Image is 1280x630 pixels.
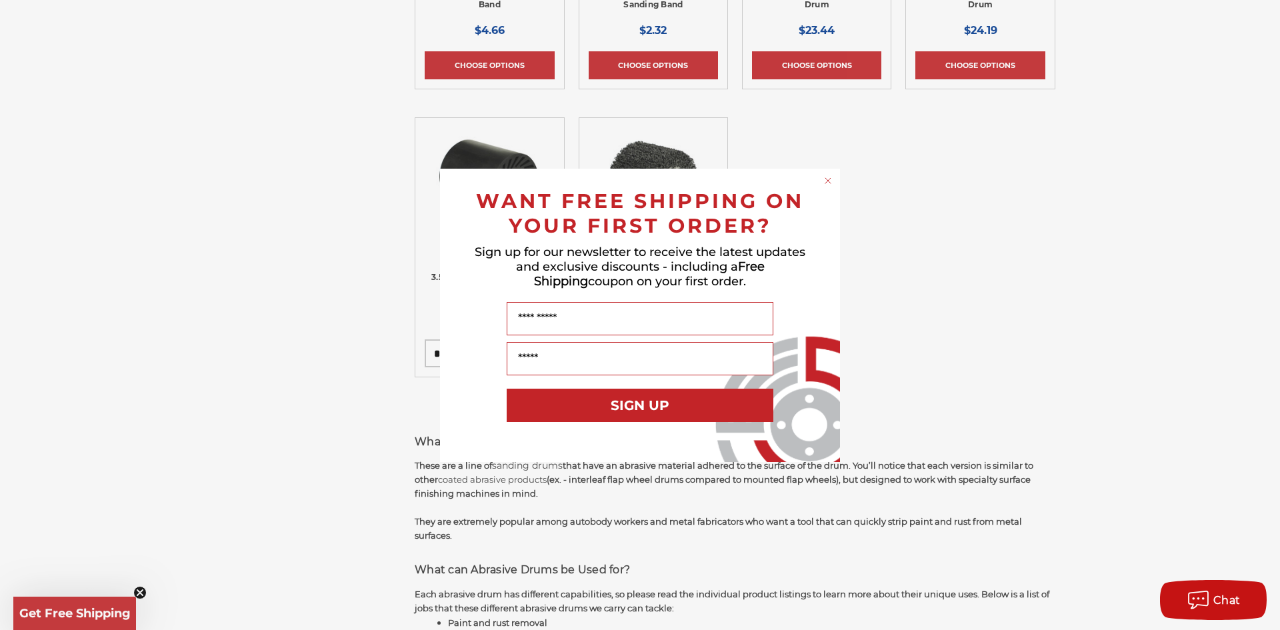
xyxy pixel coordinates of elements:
[476,189,804,238] span: WANT FREE SHIPPING ON YOUR FIRST ORDER?
[475,245,805,289] span: Sign up for our newsletter to receive the latest updates and exclusive discounts - including a co...
[821,174,835,187] button: Close dialog
[1160,580,1267,620] button: Chat
[1213,594,1241,607] span: Chat
[507,389,773,422] button: SIGN UP
[534,259,765,289] span: Free Shipping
